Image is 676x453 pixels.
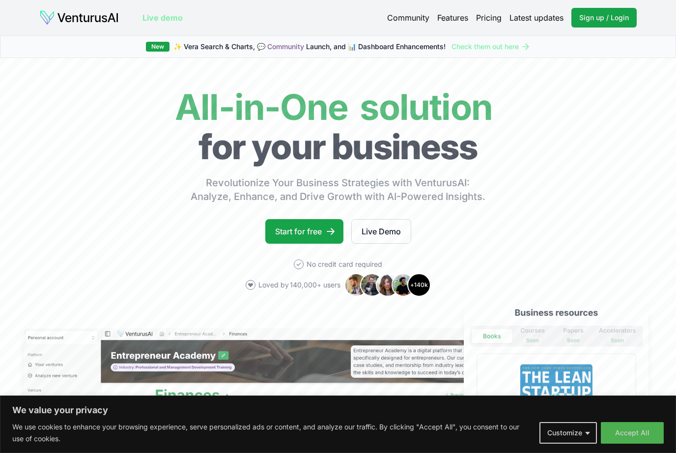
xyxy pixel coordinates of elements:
[451,42,531,52] a: Check them out here
[601,422,664,444] button: Accept All
[571,8,637,28] a: Sign up / Login
[351,219,411,244] a: Live Demo
[437,12,468,24] a: Features
[142,12,183,24] a: Live demo
[265,219,343,244] a: Start for free
[476,12,502,24] a: Pricing
[39,10,119,26] img: logo
[376,273,399,297] img: Avatar 3
[392,273,415,297] img: Avatar 4
[360,273,384,297] img: Avatar 2
[344,273,368,297] img: Avatar 1
[509,12,563,24] a: Latest updates
[12,404,664,416] p: We value your privacy
[387,12,429,24] a: Community
[579,13,629,23] span: Sign up / Login
[12,421,532,445] p: We use cookies to enhance your browsing experience, serve personalized ads or content, and analyz...
[146,42,169,52] div: New
[267,42,304,51] a: Community
[539,422,597,444] button: Customize
[173,42,446,52] span: ✨ Vera Search & Charts, 💬 Launch, and 📊 Dashboard Enhancements!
